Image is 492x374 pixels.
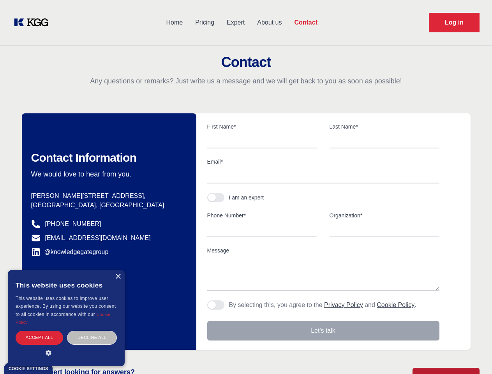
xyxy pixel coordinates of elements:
[31,201,184,210] p: [GEOGRAPHIC_DATA], [GEOGRAPHIC_DATA]
[229,300,416,310] p: By selecting this, you agree to the and .
[31,169,184,179] p: We would love to hear from you.
[115,274,121,280] div: Close
[207,321,439,340] button: Let's talk
[330,212,439,219] label: Organization*
[45,233,151,243] a: [EMAIL_ADDRESS][DOMAIN_NAME]
[229,194,264,201] div: I am an expert
[67,331,117,344] div: Decline all
[207,123,317,131] label: First Name*
[45,219,101,229] a: [PHONE_NUMBER]
[16,276,117,295] div: This website uses cookies
[9,367,48,371] div: Cookie settings
[288,12,324,33] a: Contact
[189,12,220,33] a: Pricing
[207,212,317,219] label: Phone Number*
[330,123,439,131] label: Last Name*
[31,247,109,257] a: @knowledgegategroup
[16,331,63,344] div: Accept all
[16,312,111,325] a: Cookie Policy
[9,76,483,86] p: Any questions or remarks? Just write us a message and we will get back to you as soon as possible!
[429,13,480,32] a: Request Demo
[377,302,414,308] a: Cookie Policy
[31,191,184,201] p: [PERSON_NAME][STREET_ADDRESS],
[207,158,439,166] label: Email*
[251,12,288,33] a: About us
[324,302,363,308] a: Privacy Policy
[453,337,492,374] iframe: Chat Widget
[9,55,483,70] h2: Contact
[160,12,189,33] a: Home
[31,151,184,165] h2: Contact Information
[12,16,55,29] a: KOL Knowledge Platform: Talk to Key External Experts (KEE)
[207,247,439,254] label: Message
[16,296,116,317] span: This website uses cookies to improve user experience. By using our website you consent to all coo...
[220,12,251,33] a: Expert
